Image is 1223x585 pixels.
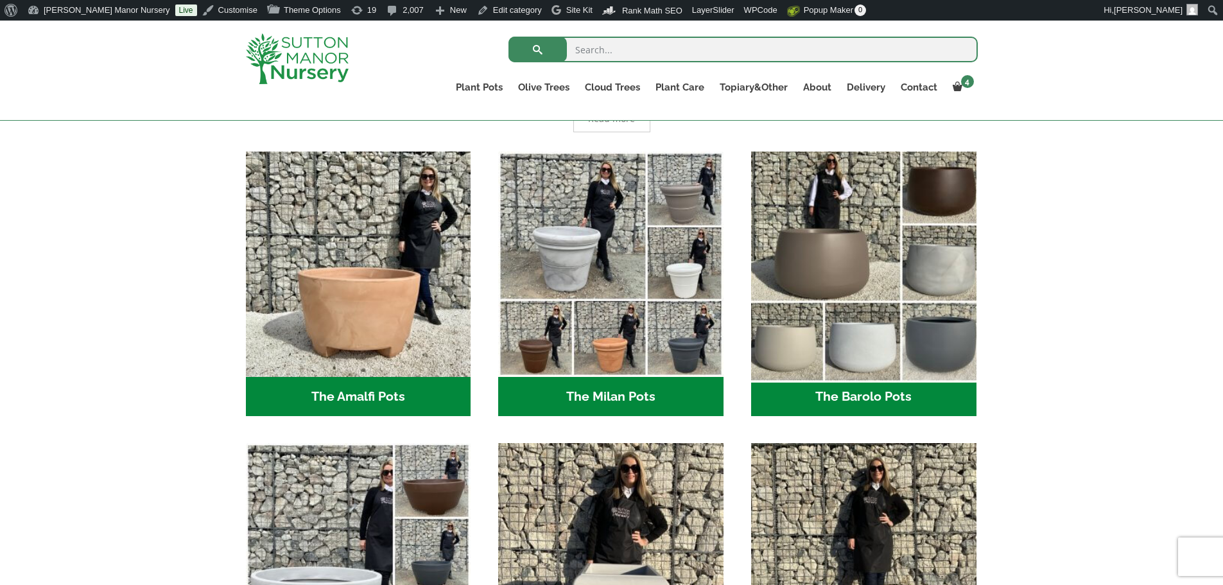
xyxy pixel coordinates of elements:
a: Olive Trees [510,78,577,96]
h2: The Barolo Pots [751,377,976,417]
span: 0 [854,4,866,16]
a: Live [175,4,197,16]
a: Contact [893,78,945,96]
span: 4 [961,75,974,88]
img: The Barolo Pots [745,146,982,382]
span: [PERSON_NAME] [1114,5,1183,15]
h2: The Amalfi Pots [246,377,471,417]
a: Cloud Trees [577,78,648,96]
a: About [795,78,839,96]
img: The Milan Pots [498,152,724,377]
a: Plant Care [648,78,712,96]
input: Search... [508,37,978,62]
a: Plant Pots [448,78,510,96]
img: logo [246,33,349,84]
span: Read more [588,114,635,123]
h2: The Milan Pots [498,377,724,417]
span: Site Kit [566,5,593,15]
a: Visit product category The Milan Pots [498,152,724,416]
a: Visit product category The Barolo Pots [751,152,976,416]
span: Rank Math SEO [622,6,682,15]
a: 4 [945,78,978,96]
a: Delivery [839,78,893,96]
a: Visit product category The Amalfi Pots [246,152,471,416]
a: Topiary&Other [712,78,795,96]
img: The Amalfi Pots [246,152,471,377]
